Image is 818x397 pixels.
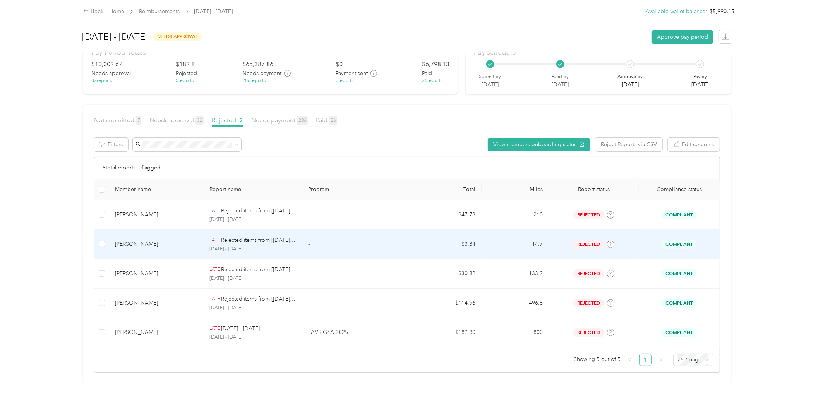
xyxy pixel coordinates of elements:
p: Rejected items from [[DATE] - [DATE]] [221,265,296,274]
span: Paid [316,116,337,124]
button: Reject Reports via CSV [595,138,662,151]
button: Approve pay period [652,30,713,44]
p: [DATE] [552,80,569,89]
span: rejected [573,328,604,337]
td: - [302,289,414,318]
span: 32 [195,116,204,125]
div: $ 6,798.13 [422,60,449,69]
a: 1 [640,354,651,366]
button: right [655,354,667,366]
span: Needs payment [242,69,281,77]
span: Showing 5 out of 5 [574,354,621,365]
td: 800 [482,318,549,347]
td: 133.2 [482,259,549,289]
div: 0 reports [336,77,353,84]
p: [DATE] - [DATE] [209,246,296,253]
td: $3.34 [414,230,482,259]
td: - [302,200,414,230]
span: : [705,7,707,15]
p: [DATE] - [DATE] [209,334,296,341]
p: Submit by [479,74,501,80]
span: Compliance status [645,186,713,193]
td: - [302,230,414,259]
div: Miles [488,186,543,193]
div: [PERSON_NAME] [115,240,197,248]
div: $ 65,387.86 [242,60,273,69]
div: [PERSON_NAME] [115,328,197,337]
p: LATE [209,207,220,214]
span: left [628,358,632,362]
span: rejected [573,210,604,219]
div: [PERSON_NAME] [115,210,197,219]
a: Home [109,8,124,15]
p: LATE [209,296,220,303]
p: [DATE] - [DATE] [221,324,260,333]
div: [PERSON_NAME] [115,269,197,278]
span: 26 [329,116,337,125]
a: Reimbursements [139,8,180,15]
div: Total [420,186,475,193]
p: Rejected items from [[DATE] - [DATE]] [221,207,296,215]
li: Next Page [655,354,667,366]
p: [DATE] [617,80,643,89]
p: [DATE] [479,80,501,89]
button: Filters [94,138,128,151]
span: 25 / page [678,354,709,366]
p: FAVR G4A 2025 [308,328,408,337]
button: Edit columns [668,138,720,151]
p: LATE [209,266,220,273]
p: [DATE] - [DATE] [209,216,296,223]
div: Page Size [673,354,713,366]
p: Approve by [617,74,643,80]
span: right [659,358,663,362]
p: LATE [209,325,220,332]
td: - [302,259,414,289]
li: Previous Page [624,354,636,366]
span: Report status [555,186,633,193]
div: 5 reports [176,77,194,84]
span: Compliant [661,328,697,337]
th: Report name [203,179,302,200]
td: $182.80 [414,318,482,347]
span: Rejected [212,116,243,124]
span: Paid [422,69,432,77]
p: Pay by [692,74,709,80]
span: Needs approval [149,116,204,124]
div: 32 reports [91,77,112,84]
span: Payment sent [336,69,368,77]
span: Compliant [661,269,697,278]
span: rejected [573,299,604,308]
span: Compliant [661,240,697,249]
div: 206 reports [242,77,266,84]
span: Rejected [176,69,197,77]
p: [DATE] [692,80,709,89]
div: Member name [115,186,197,193]
td: 14.7 [482,230,549,259]
td: FAVR G4A 2025 [302,318,414,347]
div: $ 0 [336,60,343,69]
div: $ 10,002.67 [91,60,122,69]
span: Compliant [661,299,697,308]
span: [DATE] - [DATE] [194,7,233,15]
iframe: Everlance-gr Chat Button Frame [775,354,818,397]
th: Program [302,179,414,200]
span: rejected [573,240,604,249]
span: rejected [573,269,604,278]
span: 7 [136,116,141,125]
span: Compliant [661,210,697,219]
p: [DATE] - [DATE] [209,275,296,282]
p: Rejected items from [[DATE] - [DATE]] [221,236,296,245]
p: Fund by [552,74,569,80]
div: [PERSON_NAME] [115,299,197,307]
p: Rejected items from [[DATE] - [DATE]] [221,295,296,303]
span: Not submitted [94,116,141,124]
span: Needs approval [91,69,131,77]
td: 496.8 [482,289,549,318]
div: 26 reports [422,77,442,84]
div: 5 total reports, 0 flagged [94,157,719,179]
button: left [624,354,636,366]
div: $ 182.8 [176,60,195,69]
span: $5,990.15 [710,7,734,15]
span: Needs payment [251,116,308,124]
